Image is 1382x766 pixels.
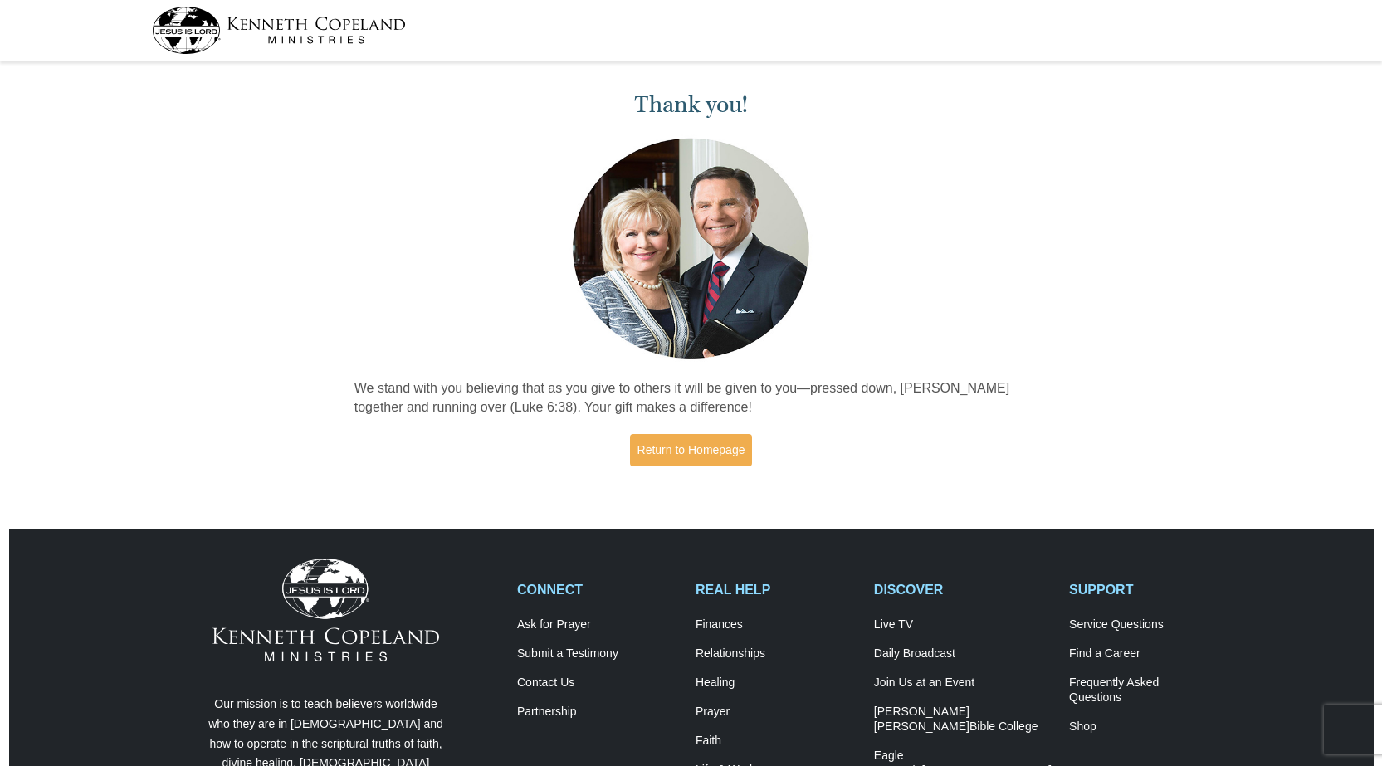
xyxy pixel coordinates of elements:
h1: Thank you! [354,91,1028,119]
a: Live TV [874,617,1052,632]
img: Kenneth and Gloria [569,134,813,363]
a: Healing [696,676,857,690]
a: Prayer [696,705,857,720]
a: Frequently AskedQuestions [1069,676,1230,705]
a: Finances [696,617,857,632]
h2: REAL HELP [696,582,857,598]
h2: SUPPORT [1069,582,1230,598]
a: Submit a Testimony [517,646,678,661]
a: Contact Us [517,676,678,690]
h2: CONNECT [517,582,678,598]
a: Relationships [696,646,857,661]
a: Daily Broadcast [874,646,1052,661]
a: Faith [696,734,857,749]
a: Join Us at an Event [874,676,1052,690]
a: Find a Career [1069,646,1230,661]
p: We stand with you believing that as you give to others it will be given to you—pressed down, [PER... [354,379,1028,417]
span: Bible College [969,720,1038,733]
a: Ask for Prayer [517,617,678,632]
img: kcm-header-logo.svg [152,7,406,54]
a: Service Questions [1069,617,1230,632]
a: [PERSON_NAME] [PERSON_NAME]Bible College [874,705,1052,734]
h2: DISCOVER [874,582,1052,598]
img: Kenneth Copeland Ministries [212,559,439,661]
a: Shop [1069,720,1230,734]
a: Return to Homepage [630,434,753,466]
a: Partnership [517,705,678,720]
